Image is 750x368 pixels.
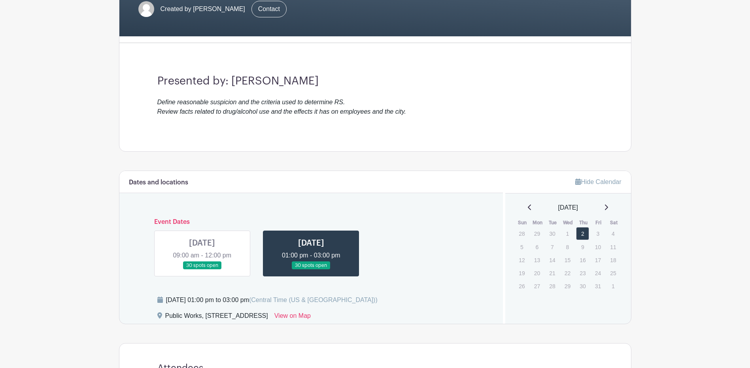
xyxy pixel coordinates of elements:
[576,280,589,292] p: 30
[576,227,589,240] a: 2
[251,1,287,17] a: Contact
[515,254,528,266] p: 12
[561,227,574,240] p: 1
[606,219,622,227] th: Sat
[576,254,589,266] p: 16
[561,267,574,279] p: 22
[546,267,559,279] p: 21
[561,254,574,266] p: 15
[165,311,268,324] div: Public Works, [STREET_ADDRESS]
[530,219,546,227] th: Mon
[576,219,591,227] th: Thu
[591,227,605,240] p: 3
[515,280,528,292] p: 26
[576,267,589,279] p: 23
[161,4,245,14] span: Created by [PERSON_NAME]
[591,241,605,253] p: 10
[531,241,544,253] p: 6
[531,267,544,279] p: 20
[249,297,378,303] span: (Central Time (US & [GEOGRAPHIC_DATA]))
[606,267,620,279] p: 25
[157,99,406,115] em: Define reasonable suspicion and the criteria used to determine RS. Review facts related to drug/a...
[606,241,620,253] p: 11
[515,241,528,253] p: 5
[546,280,559,292] p: 28
[561,241,574,253] p: 8
[531,254,544,266] p: 13
[546,254,559,266] p: 14
[561,280,574,292] p: 29
[591,219,606,227] th: Fri
[606,227,620,240] p: 4
[515,219,530,227] th: Sun
[546,241,559,253] p: 7
[166,295,378,305] div: [DATE] 01:00 pm to 03:00 pm
[591,254,605,266] p: 17
[558,203,578,212] span: [DATE]
[138,1,154,17] img: default-ce2991bfa6775e67f084385cd625a349d9dcbb7a52a09fb2fda1e96e2d18dcdb.png
[515,227,528,240] p: 28
[531,280,544,292] p: 27
[274,311,311,324] a: View on Map
[148,218,475,226] h6: Event Dates
[545,219,561,227] th: Tue
[591,280,605,292] p: 31
[606,280,620,292] p: 1
[575,178,621,185] a: Hide Calendar
[606,254,620,266] p: 18
[561,219,576,227] th: Wed
[515,267,528,279] p: 19
[129,179,188,186] h6: Dates and locations
[576,241,589,253] p: 9
[531,227,544,240] p: 29
[591,267,605,279] p: 24
[157,75,593,88] h3: Presented by: [PERSON_NAME]
[546,227,559,240] p: 30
